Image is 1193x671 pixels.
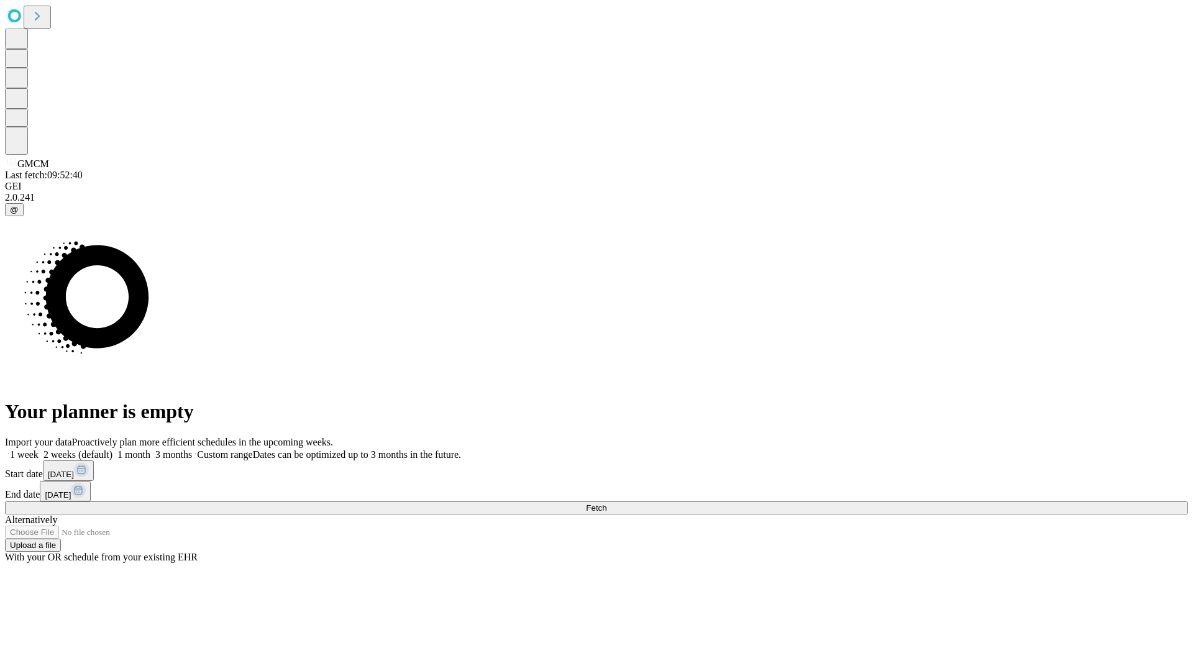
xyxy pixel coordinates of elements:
[5,552,198,562] span: With your OR schedule from your existing EHR
[72,437,333,447] span: Proactively plan more efficient schedules in the upcoming weeks.
[117,449,150,460] span: 1 month
[586,503,606,513] span: Fetch
[10,205,19,214] span: @
[5,203,24,216] button: @
[45,490,71,500] span: [DATE]
[253,449,461,460] span: Dates can be optimized up to 3 months in the future.
[48,470,74,479] span: [DATE]
[5,501,1188,514] button: Fetch
[5,460,1188,481] div: Start date
[5,192,1188,203] div: 2.0.241
[5,437,72,447] span: Import your data
[43,449,112,460] span: 2 weeks (default)
[5,170,83,180] span: Last fetch: 09:52:40
[155,449,192,460] span: 3 months
[10,449,39,460] span: 1 week
[5,539,61,552] button: Upload a file
[43,460,94,481] button: [DATE]
[5,181,1188,192] div: GEI
[197,449,252,460] span: Custom range
[5,400,1188,423] h1: Your planner is empty
[5,481,1188,501] div: End date
[5,514,57,525] span: Alternatively
[40,481,91,501] button: [DATE]
[17,158,49,169] span: GMCM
